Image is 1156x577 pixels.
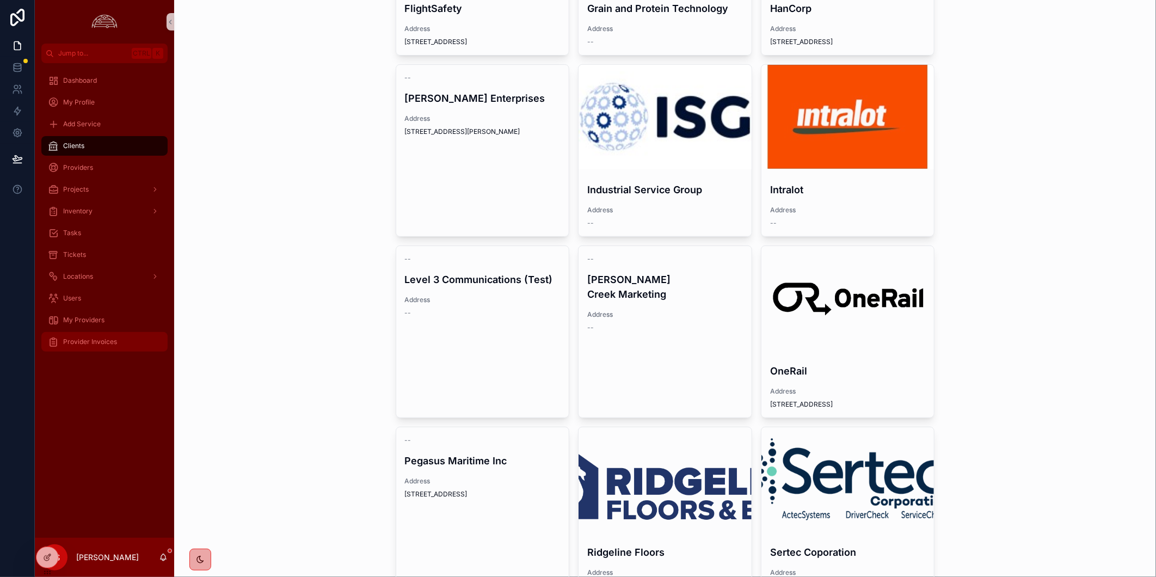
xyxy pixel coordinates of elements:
[578,245,752,418] a: --[PERSON_NAME] Creek MarketingAddress--
[396,245,570,418] a: --Level 3 Communications (Test)Address--
[405,127,561,136] span: [STREET_ADDRESS][PERSON_NAME]
[41,44,168,63] button: Jump to...CtrlK
[405,490,561,499] span: [STREET_ADDRESS]
[41,223,168,243] a: Tasks
[63,337,117,346] span: Provider Invoices
[587,255,594,263] span: --
[405,453,561,468] h4: Pegasus Maritime Inc
[63,163,93,172] span: Providers
[587,182,743,197] h4: Industrial Service Group
[770,1,926,16] h4: HanCorp
[770,182,926,197] h4: Intralot
[153,49,162,58] span: K
[63,120,101,128] span: Add Service
[587,323,594,332] span: --
[587,272,743,302] h4: [PERSON_NAME] Creek Marketing
[35,63,174,366] div: scrollable content
[587,1,743,16] h4: Grain and Protein Technology
[132,48,151,59] span: Ctrl
[770,24,926,33] span: Address
[405,73,411,82] span: --
[41,158,168,177] a: Providers
[770,38,926,46] span: [STREET_ADDRESS]
[63,316,104,324] span: My Providers
[587,38,594,46] span: --
[405,309,411,317] span: --
[770,387,926,396] span: Address
[405,477,561,486] span: Address
[761,65,934,169] div: Intralot-1.jpg
[89,13,120,30] img: App logo
[63,98,95,107] span: My Profile
[41,332,168,352] a: Provider Invoices
[41,245,168,265] a: Tickets
[63,272,93,281] span: Locations
[63,294,81,303] span: Users
[396,64,570,237] a: --[PERSON_NAME] EnterprisesAddress[STREET_ADDRESS][PERSON_NAME]
[405,114,561,123] span: Address
[579,65,752,169] div: the_industrial_service_group_logo.jpeg
[405,1,561,16] h4: FlightSafety
[761,245,935,418] a: OneRailAddress[STREET_ADDRESS]
[41,180,168,199] a: Projects
[770,206,926,214] span: Address
[63,207,93,216] span: Inventory
[41,288,168,308] a: Users
[587,310,743,319] span: Address
[41,136,168,156] a: Clients
[587,568,743,577] span: Address
[63,250,86,259] span: Tickets
[405,436,411,445] span: --
[63,142,84,150] span: Clients
[41,93,168,112] a: My Profile
[41,114,168,134] a: Add Service
[58,49,127,58] span: Jump to...
[41,267,168,286] a: Locations
[579,427,752,532] div: rfb_logo_1c_blue_horiz_zg17jj90poc2d7672ob1ps-1920x612.webp
[761,246,934,351] div: 6418abaa8af84b5a0043bbd5_logo_49_one_rail.png
[770,364,926,378] h4: OneRail
[41,201,168,221] a: Inventory
[761,427,934,532] div: sertec-logo.png-2.webp
[587,219,594,228] span: --
[76,552,139,563] p: [PERSON_NAME]
[770,545,926,560] h4: Sertec Coporation
[587,545,743,560] h4: Ridgeline Floors
[578,64,752,237] a: Industrial Service GroupAddress--
[63,229,81,237] span: Tasks
[587,206,743,214] span: Address
[405,24,561,33] span: Address
[41,310,168,330] a: My Providers
[41,71,168,90] a: Dashboard
[761,64,935,237] a: IntralotAddress--
[587,24,743,33] span: Address
[770,568,926,577] span: Address
[770,400,926,409] span: [STREET_ADDRESS]
[405,255,411,263] span: --
[405,296,561,304] span: Address
[63,76,97,85] span: Dashboard
[405,272,561,287] h4: Level 3 Communications (Test)
[63,185,89,194] span: Projects
[770,219,777,228] span: --
[405,91,561,106] h4: [PERSON_NAME] Enterprises
[405,38,561,46] span: [STREET_ADDRESS]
